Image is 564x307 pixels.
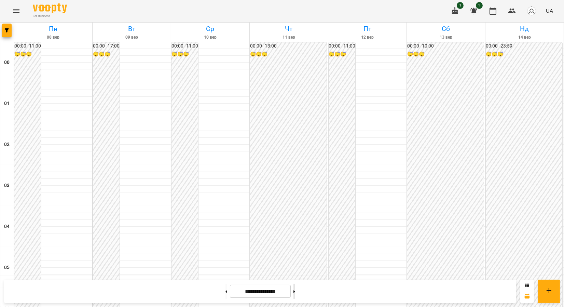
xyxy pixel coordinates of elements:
h6: 12 вер [329,34,405,41]
h6: Нд [486,24,563,34]
h6: 05 [4,264,10,271]
span: UA [546,7,553,14]
h6: 00:00 - 11:00 [14,42,41,50]
h6: 00:00 - 11:00 [171,42,198,50]
h6: 02 [4,141,10,148]
h6: Сб [408,24,484,34]
img: avatar_s.png [527,6,536,16]
h6: 01 [4,100,10,107]
h6: 😴😴😴 [407,51,484,58]
h6: Ср [172,24,248,34]
h6: 00:00 - 17:00 [93,42,120,50]
h6: 10 вер [172,34,248,41]
h6: 😴😴😴 [171,51,198,58]
h6: Пн [15,24,91,34]
button: UA [543,4,556,17]
span: For Business [33,14,67,18]
button: Menu [8,3,25,19]
h6: 00:00 - 11:00 [329,42,355,50]
h6: 😴😴😴 [14,51,41,58]
h6: 04 [4,223,10,230]
h6: 08 вер [15,34,91,41]
h6: 09 вер [94,34,170,41]
h6: 11 вер [251,34,327,41]
h6: 13 вер [408,34,484,41]
span: 1 [476,2,483,9]
h6: 😴😴😴 [486,51,562,58]
h6: 00:00 - 23:59 [486,42,562,50]
img: Voopty Logo [33,3,67,13]
h6: 😴😴😴 [93,51,120,58]
span: 1 [457,2,464,9]
h6: 00 [4,59,10,66]
h6: 00:00 - 10:00 [407,42,484,50]
h6: Вт [94,24,170,34]
h6: 😴😴😴 [250,51,327,58]
h6: 03 [4,182,10,189]
h6: 14 вер [486,34,563,41]
h6: 00:00 - 13:00 [250,42,327,50]
h6: Пт [329,24,405,34]
h6: Чт [251,24,327,34]
h6: 😴😴😴 [329,51,355,58]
